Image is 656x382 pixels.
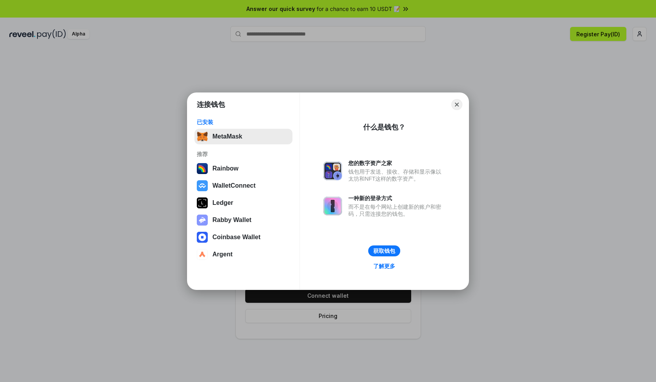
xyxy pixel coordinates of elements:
[194,178,292,194] button: WalletConnect
[197,131,208,142] img: svg+xml,%3Csvg%20fill%3D%22none%22%20height%3D%2233%22%20viewBox%3D%220%200%2035%2033%22%20width%...
[194,129,292,144] button: MetaMask
[197,197,208,208] img: svg+xml,%3Csvg%20xmlns%3D%22http%3A%2F%2Fwww.w3.org%2F2000%2Fsvg%22%20width%3D%2228%22%20height%3...
[348,203,445,217] div: 而不是在每个网站上创建新的账户和密码，只需连接您的钱包。
[348,160,445,167] div: 您的数字资产之家
[194,247,292,262] button: Argent
[212,199,233,206] div: Ledger
[197,119,290,126] div: 已安装
[363,123,405,132] div: 什么是钱包？
[212,217,251,224] div: Rabby Wallet
[373,247,395,254] div: 获取钱包
[197,215,208,226] img: svg+xml,%3Csvg%20xmlns%3D%22http%3A%2F%2Fwww.w3.org%2F2000%2Fsvg%22%20fill%3D%22none%22%20viewBox...
[194,161,292,176] button: Rainbow
[373,263,395,270] div: 了解更多
[197,151,290,158] div: 推荐
[194,212,292,228] button: Rabby Wallet
[194,229,292,245] button: Coinbase Wallet
[212,251,233,258] div: Argent
[348,168,445,182] div: 钱包用于发送、接收、存储和显示像以太坊和NFT这样的数字资产。
[197,163,208,174] img: svg+xml,%3Csvg%20width%3D%22120%22%20height%3D%22120%22%20viewBox%3D%220%200%20120%20120%22%20fil...
[368,245,400,256] button: 获取钱包
[194,195,292,211] button: Ledger
[212,234,260,241] div: Coinbase Wallet
[212,133,242,140] div: MetaMask
[323,162,342,180] img: svg+xml,%3Csvg%20xmlns%3D%22http%3A%2F%2Fwww.w3.org%2F2000%2Fsvg%22%20fill%3D%22none%22%20viewBox...
[323,197,342,215] img: svg+xml,%3Csvg%20xmlns%3D%22http%3A%2F%2Fwww.w3.org%2F2000%2Fsvg%22%20fill%3D%22none%22%20viewBox...
[369,261,400,271] a: 了解更多
[212,182,256,189] div: WalletConnect
[348,195,445,202] div: 一种新的登录方式
[197,180,208,191] img: svg+xml,%3Csvg%20width%3D%2228%22%20height%3D%2228%22%20viewBox%3D%220%200%2028%2028%22%20fill%3D...
[212,165,239,172] div: Rainbow
[197,249,208,260] img: svg+xml,%3Csvg%20width%3D%2228%22%20height%3D%2228%22%20viewBox%3D%220%200%2028%2028%22%20fill%3D...
[197,100,225,109] h1: 连接钱包
[197,232,208,243] img: svg+xml,%3Csvg%20width%3D%2228%22%20height%3D%2228%22%20viewBox%3D%220%200%2028%2028%22%20fill%3D...
[451,99,462,110] button: Close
